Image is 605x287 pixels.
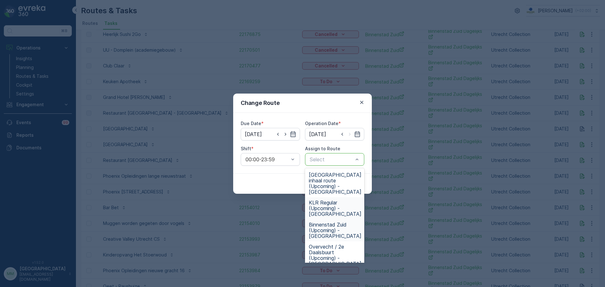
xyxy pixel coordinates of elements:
[305,128,364,141] input: dd/mm/yyyy
[241,146,251,151] label: Shift
[241,121,261,126] label: Due Date
[241,99,280,107] p: Change Route
[305,121,338,126] label: Operation Date
[309,244,361,267] span: Overvecht / 2e Daalsbuurt (Upcoming) - [GEOGRAPHIC_DATA]
[309,222,361,239] span: Binnenstad Zuid (Upcoming) - [GEOGRAPHIC_DATA]
[241,128,300,141] input: dd/mm/yyyy
[309,172,361,195] span: [GEOGRAPHIC_DATA] inhaal route (Upcoming) - [GEOGRAPHIC_DATA]
[310,156,353,163] p: Select
[309,200,361,217] span: KLR Regular (Upcoming) - [GEOGRAPHIC_DATA]
[305,146,340,151] label: Assign to Route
